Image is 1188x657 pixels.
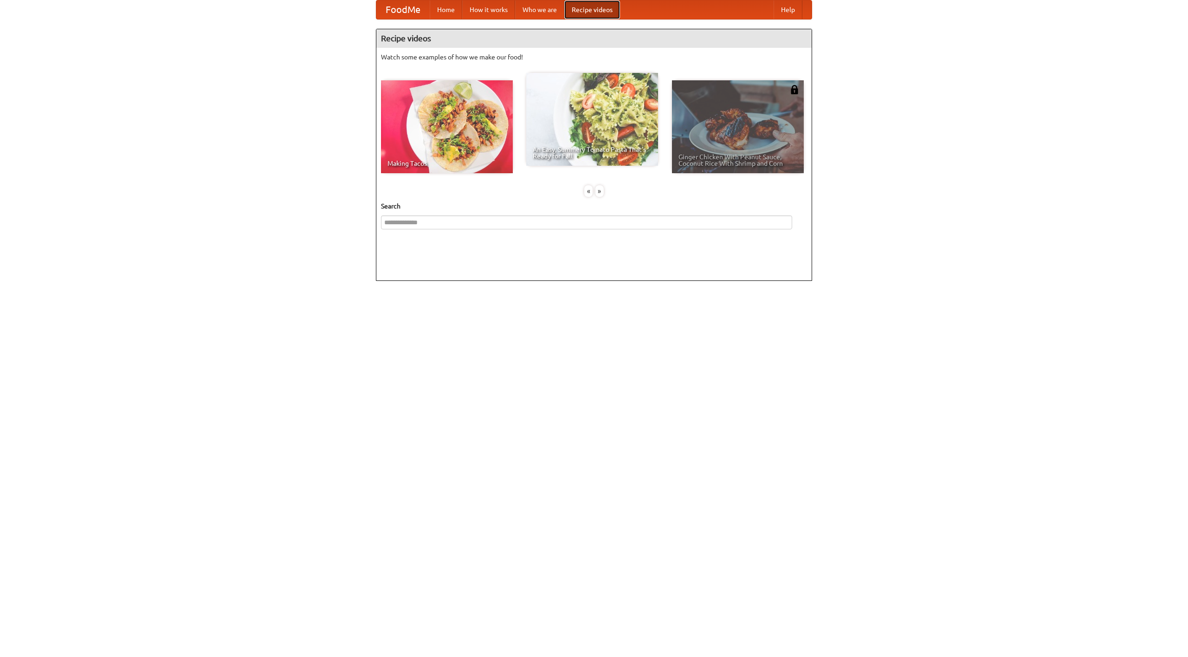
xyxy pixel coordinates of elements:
h5: Search [381,202,807,211]
span: Making Tacos [387,160,506,167]
a: Help [774,0,802,19]
a: FoodMe [376,0,430,19]
a: Home [430,0,462,19]
a: An Easy, Summery Tomato Pasta That's Ready for Fall [526,73,658,166]
a: Recipe videos [564,0,620,19]
img: 483408.png [790,85,799,94]
a: Making Tacos [381,80,513,173]
a: How it works [462,0,515,19]
a: Who we are [515,0,564,19]
div: » [595,185,604,197]
p: Watch some examples of how we make our food! [381,52,807,62]
div: « [584,185,593,197]
h4: Recipe videos [376,29,812,48]
span: An Easy, Summery Tomato Pasta That's Ready for Fall [533,146,652,159]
